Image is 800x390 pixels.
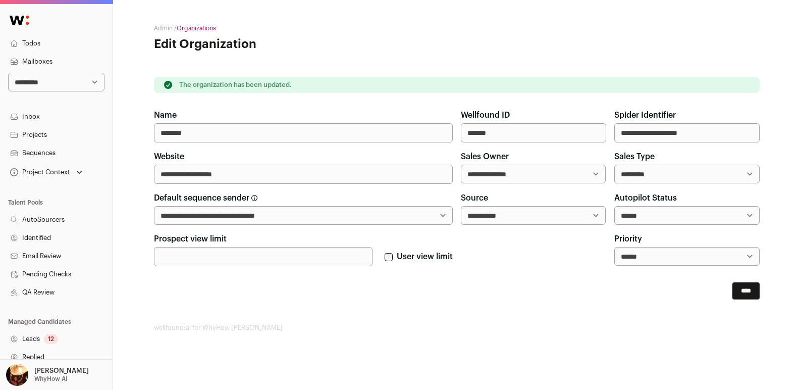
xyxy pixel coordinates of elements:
p: The organization has been updated. [179,81,292,89]
div: 12 [44,334,58,344]
h2: Admin / [154,24,356,32]
button: Open dropdown [4,364,91,386]
span: The user associated with this email will be used as the default sender when creating sequences fr... [251,195,257,201]
div: Project Context [8,168,70,176]
button: Open dropdown [8,165,84,179]
p: WhyHow AI [34,375,68,383]
label: Wellfound ID [461,109,510,121]
img: Wellfound [4,10,34,30]
label: Sales Type [614,151,655,163]
label: Website [154,151,184,163]
label: User view limit [397,251,453,263]
a: Organizations [177,25,216,31]
label: Sales Owner [461,151,509,163]
label: Spider Identifier [614,109,676,121]
label: Source [461,192,488,204]
label: Priority [614,233,642,245]
h1: Edit Organization [154,36,356,53]
img: 473170-medium_jpg [6,364,28,386]
label: Name [154,109,177,121]
label: Autopilot Status [614,192,677,204]
span: Default sequence sender [154,192,249,204]
footer: wellfound:ai for WhyHow [PERSON_NAME] [154,324,760,332]
p: [PERSON_NAME] [34,367,89,375]
label: Prospect view limit [154,233,227,245]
